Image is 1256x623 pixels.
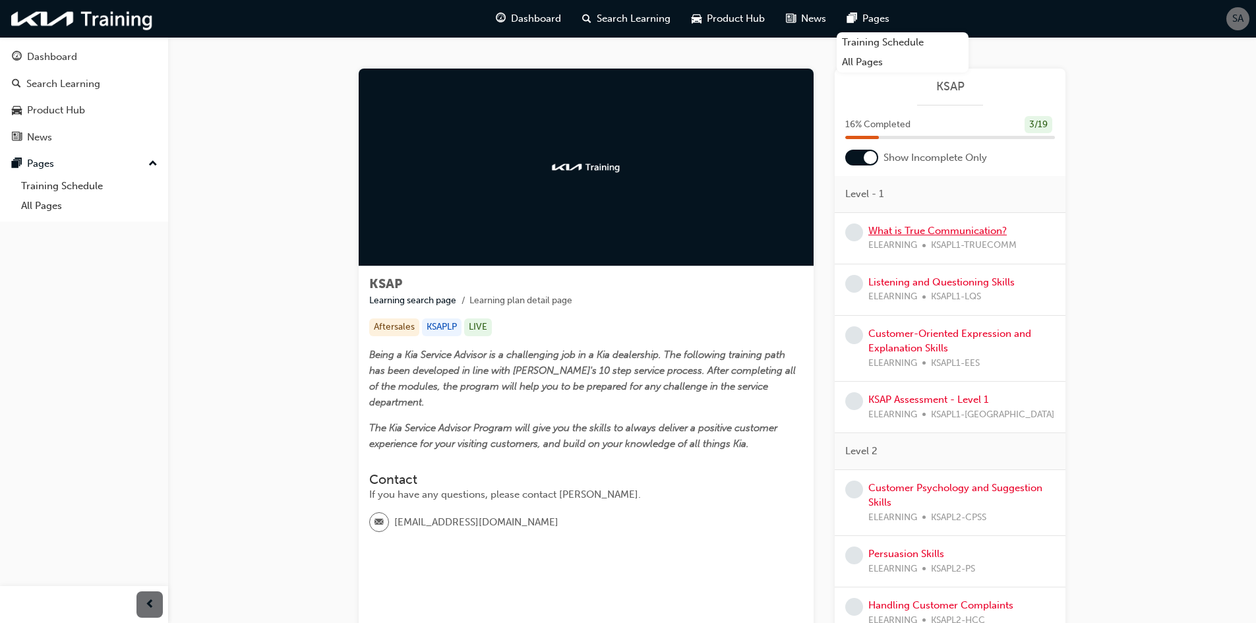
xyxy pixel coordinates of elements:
span: ELEARNING [868,562,917,577]
a: News [5,125,163,150]
div: Product Hub [27,103,85,118]
span: Being a Kia Service Advisor is a challenging job in a Kia dealership. The following training path... [369,349,798,408]
a: news-iconNews [775,5,837,32]
span: car-icon [692,11,702,27]
span: 16 % Completed [845,117,911,133]
a: Product Hub [5,98,163,123]
div: Aftersales [369,318,419,336]
span: KSAPL2-CPSS [931,510,986,525]
span: ELEARNING [868,238,917,253]
div: KSAPLP [422,318,462,336]
span: SA [1232,11,1243,26]
span: search-icon [12,78,21,90]
div: 3 / 19 [1025,116,1052,134]
span: prev-icon [145,597,155,613]
h3: Contact [369,472,803,487]
div: Search Learning [26,76,100,92]
div: If you have any questions, please contact [PERSON_NAME]. [369,487,803,502]
span: News [801,11,826,26]
a: car-iconProduct Hub [681,5,775,32]
span: car-icon [12,105,22,117]
a: Training Schedule [837,32,969,53]
span: learningRecordVerb_NONE-icon [845,326,863,344]
span: Show Incomplete Only [883,150,987,165]
span: learningRecordVerb_NONE-icon [845,392,863,410]
div: Dashboard [27,49,77,65]
span: ELEARNING [868,407,917,423]
a: KSAP [845,79,1055,94]
button: Pages [5,152,163,176]
span: email-icon [374,514,384,531]
a: Training Schedule [16,176,163,196]
a: pages-iconPages [837,5,900,32]
span: KSAP [369,276,402,291]
li: Learning plan detail page [469,293,572,309]
a: All Pages [837,52,969,73]
a: Persuasion Skills [868,548,944,560]
span: news-icon [12,132,22,144]
span: Level 2 [845,444,878,459]
a: Handling Customer Complaints [868,599,1013,611]
span: KSAPL1-TRUECOMM [931,238,1017,253]
div: LIVE [464,318,492,336]
span: KSAPL1-LQS [931,289,981,305]
a: Dashboard [5,45,163,69]
span: pages-icon [12,158,22,170]
span: KSAPL1-EES [931,356,980,371]
span: guage-icon [496,11,506,27]
span: learningRecordVerb_NONE-icon [845,547,863,564]
img: kia-training [7,5,158,32]
a: Search Learning [5,72,163,96]
span: Level - 1 [845,187,883,202]
span: up-icon [148,156,158,173]
div: News [27,130,52,145]
span: learningRecordVerb_NONE-icon [845,223,863,241]
span: [EMAIL_ADDRESS][DOMAIN_NAME] [394,515,558,530]
span: ELEARNING [868,356,917,371]
span: ELEARNING [868,510,917,525]
span: The Kia Service Advisor Program will give you the skills to always deliver a positive customer ex... [369,422,780,450]
a: search-iconSearch Learning [572,5,681,32]
a: guage-iconDashboard [485,5,572,32]
span: Dashboard [511,11,561,26]
span: learningRecordVerb_NONE-icon [845,598,863,616]
img: kia-training [550,161,622,174]
a: Learning search page [369,295,456,306]
span: Product Hub [707,11,765,26]
span: Pages [862,11,889,26]
span: guage-icon [12,51,22,63]
a: Listening and Questioning Skills [868,276,1015,288]
span: pages-icon [847,11,857,27]
a: All Pages [16,196,163,216]
button: SA [1226,7,1249,30]
span: KSAPL1-[GEOGRAPHIC_DATA] [931,407,1054,423]
button: DashboardSearch LearningProduct HubNews [5,42,163,152]
span: news-icon [786,11,796,27]
span: learningRecordVerb_NONE-icon [845,481,863,498]
a: What is True Communication? [868,225,1007,237]
span: learningRecordVerb_NONE-icon [845,275,863,293]
a: Customer Psychology and Suggestion Skills [868,482,1042,509]
a: KSAP Assessment - Level 1 [868,394,988,405]
div: Pages [27,156,54,171]
span: search-icon [582,11,591,27]
a: Customer-Oriented Expression and Explanation Skills [868,328,1031,355]
span: Search Learning [597,11,671,26]
span: KSAPL2-PS [931,562,975,577]
span: ELEARNING [868,289,917,305]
